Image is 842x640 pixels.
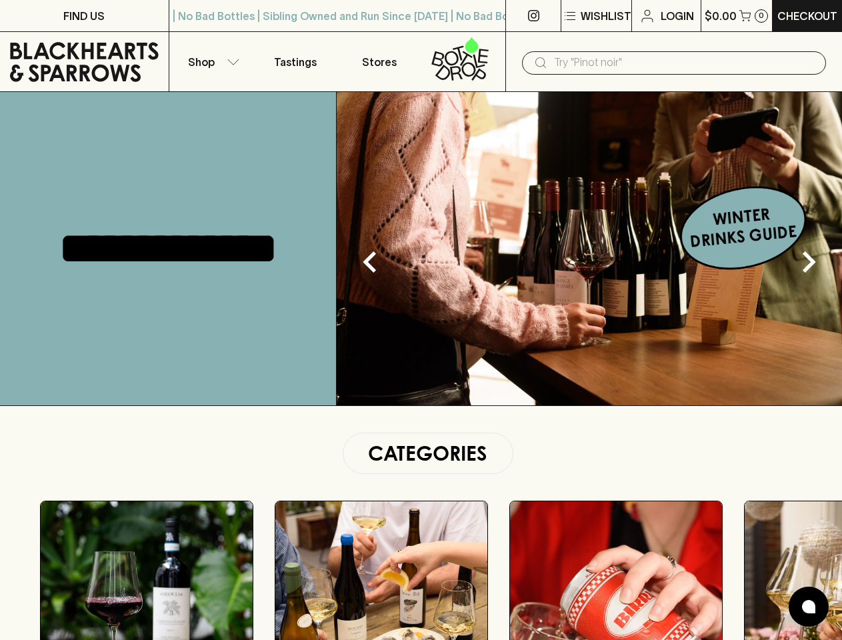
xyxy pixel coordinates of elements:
p: Shop [188,54,215,70]
button: Previous [343,235,397,289]
button: Next [782,235,835,289]
a: Tastings [253,32,337,91]
img: bubble-icon [802,600,815,613]
img: optimise [337,92,842,405]
p: Tastings [274,54,317,70]
h1: Categories [349,439,507,468]
input: Try "Pinot noir" [554,52,815,73]
p: FIND US [63,8,105,24]
p: 0 [759,12,764,19]
p: $0.00 [705,8,737,24]
p: Wishlist [581,8,631,24]
a: Stores [337,32,421,91]
p: Checkout [777,8,837,24]
p: Stores [362,54,397,70]
p: Login [661,8,694,24]
button: Shop [169,32,253,91]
